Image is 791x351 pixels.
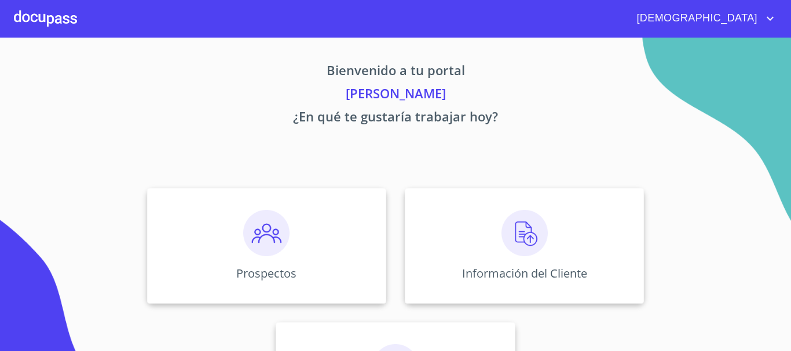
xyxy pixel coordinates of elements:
span: [DEMOGRAPHIC_DATA] [628,9,763,28]
p: Información del Cliente [462,265,587,281]
p: ¿En qué te gustaría trabajar hoy? [39,107,752,130]
img: prospectos.png [243,210,290,256]
p: [PERSON_NAME] [39,84,752,107]
img: carga.png [501,210,548,256]
button: account of current user [628,9,777,28]
p: Bienvenido a tu portal [39,61,752,84]
p: Prospectos [236,265,296,281]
